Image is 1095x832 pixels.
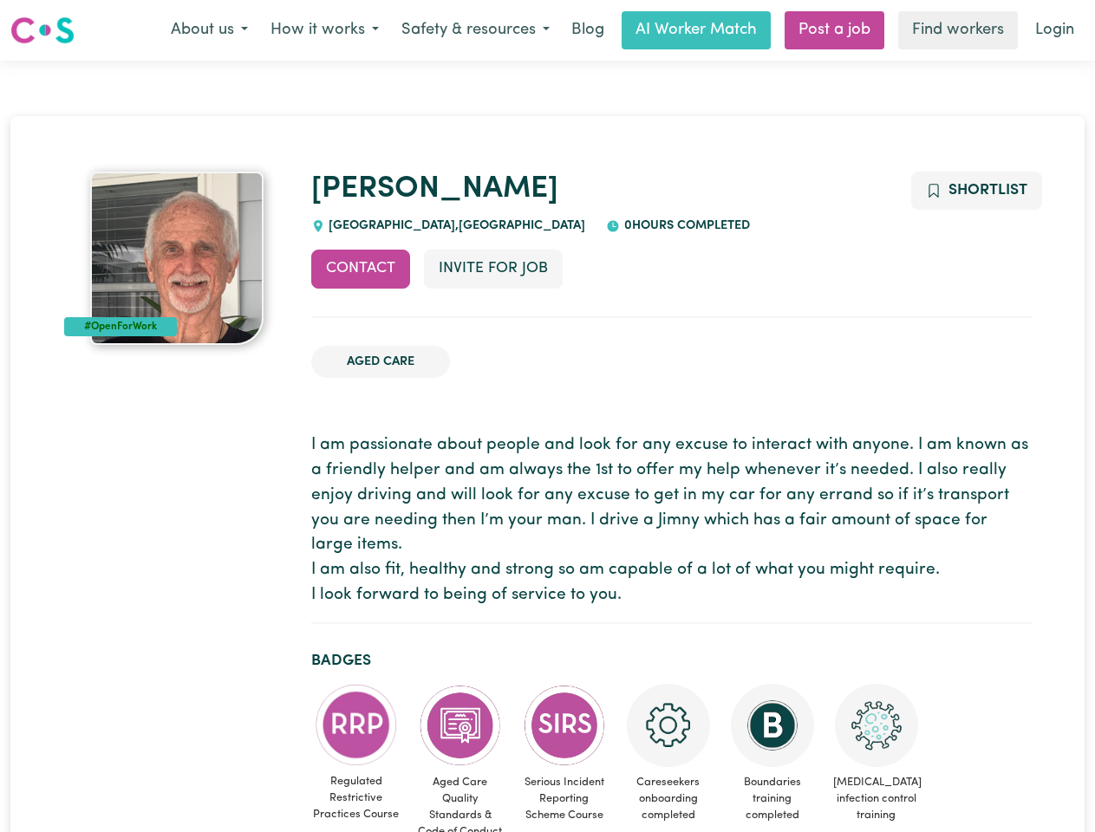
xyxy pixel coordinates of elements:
img: CS Academy: Careseekers Onboarding course completed [627,684,710,767]
a: AI Worker Match [622,11,771,49]
h2: Badges [311,652,1032,670]
a: Login [1025,11,1085,49]
img: CS Academy: Serious Incident Reporting Scheme course completed [523,684,606,767]
img: Kenneth [90,172,264,345]
a: Blog [561,11,615,49]
span: [GEOGRAPHIC_DATA] , [GEOGRAPHIC_DATA] [325,219,586,232]
li: Aged Care [311,346,450,379]
a: Find workers [898,11,1018,49]
div: #OpenForWork [64,317,178,336]
img: CS Academy: Aged Care Quality Standards & Code of Conduct course completed [419,684,502,767]
img: CS Academy: Boundaries in care and support work course completed [731,684,814,767]
button: How it works [259,12,390,49]
span: [MEDICAL_DATA] infection control training [831,767,922,831]
span: Regulated Restrictive Practices Course [311,766,401,830]
img: CS Academy: COVID-19 Infection Control Training course completed [835,684,918,767]
span: 0 hours completed [620,219,750,232]
span: Boundaries training completed [727,767,818,831]
button: About us [160,12,259,49]
span: Careseekers onboarding completed [623,767,714,831]
button: Contact [311,250,410,288]
img: Careseekers logo [10,15,75,46]
button: Invite for Job [424,250,563,288]
img: CS Academy: Regulated Restrictive Practices course completed [315,684,398,766]
span: Shortlist [948,183,1027,198]
a: [PERSON_NAME] [311,174,558,205]
span: Serious Incident Reporting Scheme Course [519,767,609,831]
a: Careseekers logo [10,10,75,50]
button: Add to shortlist [911,172,1042,210]
a: Post a job [785,11,884,49]
button: Safety & resources [390,12,561,49]
p: I am passionate about people and look for any excuse to interact with anyone. I am known as a fri... [311,433,1032,608]
a: Kenneth's profile picture'#OpenForWork [64,172,290,345]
